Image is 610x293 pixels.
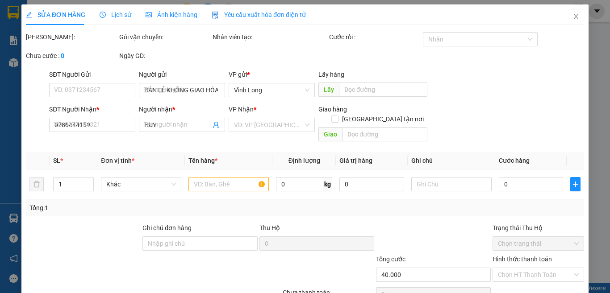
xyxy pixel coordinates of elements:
[146,11,197,18] span: Ảnh kiện hàng
[26,32,117,42] div: [PERSON_NAME]:
[318,106,347,113] span: Giao hàng
[106,177,176,191] span: Khác
[139,70,225,79] div: Người gửi
[188,157,217,164] span: Tên hàng
[259,224,280,231] span: Thu Hộ
[493,256,552,263] label: Hình thức thanh toán
[29,203,236,213] div: Tổng: 1
[498,237,579,250] span: Chọn trạng thái
[139,104,225,114] div: Người nhận
[571,181,580,188] span: plus
[212,11,306,18] span: Yêu cầu xuất hóa đơn điện tử
[213,121,220,128] span: user-add
[338,114,427,124] span: [GEOGRAPHIC_DATA] tận nơi
[318,83,339,97] span: Lấy
[408,152,495,169] th: Ghi chú
[49,104,135,114] div: SĐT Người Nhận
[142,224,192,231] label: Ghi chú đơn hàng
[572,13,580,20] span: close
[100,11,131,18] span: Lịch sử
[26,51,117,61] div: Chưa cước :
[212,12,219,19] img: icon
[288,157,320,164] span: Định lượng
[229,70,315,79] div: VP gửi
[53,157,60,164] span: SL
[142,236,257,251] input: Ghi chú đơn hàng
[564,4,589,29] button: Close
[188,177,269,191] input: VD: Bàn, Ghế
[234,83,309,97] span: Vĩnh Long
[318,71,344,78] span: Lấy hàng
[339,83,427,97] input: Dọc đường
[146,12,152,18] span: picture
[29,177,44,191] button: delete
[411,177,492,191] input: Ghi Chú
[100,12,106,18] span: clock-circle
[101,157,134,164] span: Đơn vị tính
[323,177,332,191] span: kg
[213,32,327,42] div: Nhân viên tạo:
[376,256,405,263] span: Tổng cước
[61,52,64,59] b: 0
[49,70,135,79] div: SĐT Người Gửi
[342,127,427,141] input: Dọc đường
[339,157,372,164] span: Giá trị hàng
[493,223,584,233] div: Trạng thái Thu Hộ
[499,157,530,164] span: Cước hàng
[26,11,85,18] span: SỬA ĐƠN HÀNG
[119,51,211,61] div: Ngày GD:
[229,106,254,113] span: VP Nhận
[26,12,32,18] span: edit
[329,32,421,42] div: Cước rồi :
[570,177,581,191] button: plus
[318,127,342,141] span: Giao
[119,32,211,42] div: Gói vận chuyển:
